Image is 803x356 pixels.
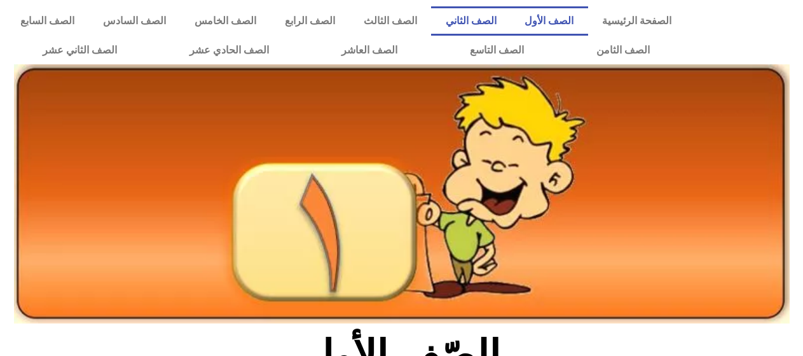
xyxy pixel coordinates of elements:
[181,6,271,36] a: الصف الخامس
[560,36,686,65] a: الصف الثامن
[89,6,181,36] a: الصف السادس
[431,6,511,36] a: الصف الثاني
[349,6,431,36] a: الصف الثالث
[271,6,350,36] a: الصف الرابع
[305,36,434,65] a: الصف العاشر
[588,6,686,36] a: الصفحة الرئيسية
[6,36,153,65] a: الصف الثاني عشر
[511,6,588,36] a: الصف الأول
[153,36,305,65] a: الصف الحادي عشر
[6,6,89,36] a: الصف السابع
[434,36,560,65] a: الصف التاسع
